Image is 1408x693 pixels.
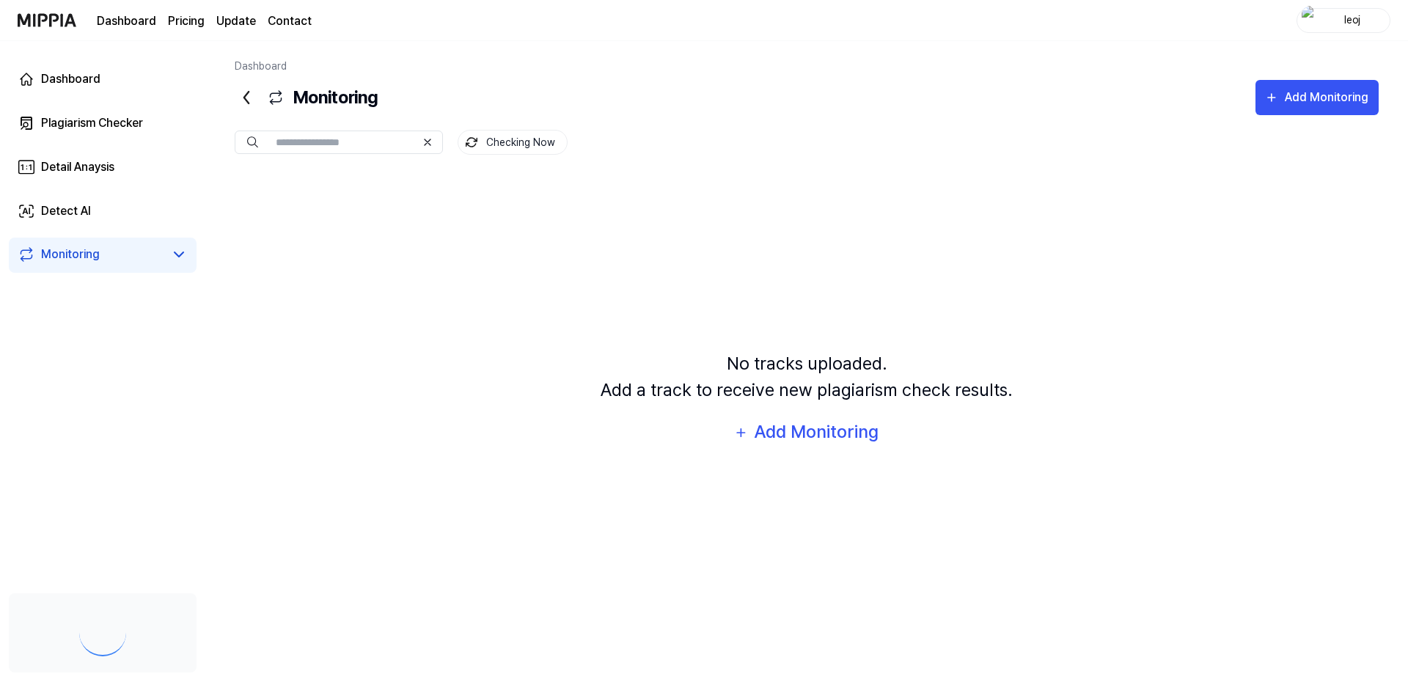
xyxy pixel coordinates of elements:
div: No tracks uploaded. Add a track to receive new plagiarism check results. [601,351,1013,403]
a: Detail Anaysis [9,150,197,185]
div: leoj [1324,12,1381,28]
img: Search [247,136,258,148]
button: Checking Now [458,130,568,155]
a: Contact [268,12,312,30]
button: profileleoj [1297,8,1390,33]
div: Plagiarism Checker [41,114,143,132]
a: Dashboard [9,62,197,97]
div: Add Monitoring [1283,88,1370,107]
div: Detail Anaysis [41,158,114,176]
div: Add Monitoring [753,418,880,446]
a: Monitoring [18,246,164,263]
button: Add Monitoring [1255,80,1379,115]
a: Dashboard [235,60,287,72]
a: Pricing [168,12,205,30]
div: Dashboard [41,70,100,88]
a: Plagiarism Checker [9,106,197,141]
button: Add Monitoring [725,415,889,450]
a: Update [216,12,256,30]
a: Dashboard [97,12,156,30]
div: Monitoring [235,80,378,115]
a: Detect AI [9,194,197,229]
div: Detect AI [41,202,91,220]
img: profile [1302,6,1319,35]
div: Monitoring [41,246,100,263]
img: monitoring Icon [466,136,477,148]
